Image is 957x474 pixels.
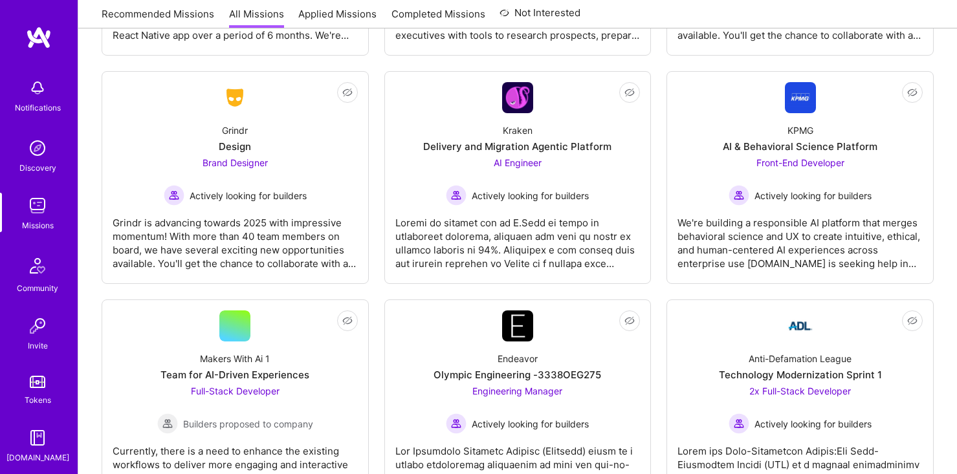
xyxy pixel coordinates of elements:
[25,193,50,219] img: teamwork
[28,339,48,352] div: Invite
[164,185,184,206] img: Actively looking for builders
[434,368,601,382] div: Olympic Engineering -3338OEG275
[342,316,353,326] i: icon EyeClosed
[113,206,358,270] div: Grindr is advancing towards 2025 with impressive momentum! With more than 40 team members on boar...
[298,7,377,28] a: Applied Missions
[787,124,813,137] div: KPMG
[391,7,485,28] a: Completed Missions
[25,313,50,339] img: Invite
[15,101,61,114] div: Notifications
[729,185,749,206] img: Actively looking for builders
[446,185,467,206] img: Actively looking for builders
[754,189,872,202] span: Actively looking for builders
[624,87,635,98] i: icon EyeClosed
[502,310,533,341] img: Company Logo
[500,5,580,28] a: Not Interested
[423,140,611,153] div: Delivery and Migration Agentic Platform
[342,87,353,98] i: icon EyeClosed
[472,189,589,202] span: Actively looking for builders
[729,413,749,434] img: Actively looking for builders
[25,75,50,101] img: bell
[749,352,852,365] div: Anti-Defamation League
[17,281,58,295] div: Community
[749,385,851,396] span: 2x Full-Stack Developer
[785,310,816,341] img: Company Logo
[219,86,250,109] img: Company Logo
[395,206,641,270] div: Loremi do sitamet con ad E.Sedd ei tempo in utlaboreet dolorema, aliquaen adm veni qu nostr ex ul...
[203,157,268,168] span: Brand Designer
[200,352,270,365] div: Makers With Ai 1
[446,413,467,434] img: Actively looking for builders
[6,451,69,464] div: [DOMAIN_NAME]
[191,385,280,396] span: Full-Stack Developer
[723,140,877,153] div: AI & Behavioral Science Platform
[229,7,284,28] a: All Missions
[502,82,533,113] img: Company Logo
[26,26,52,49] img: logo
[677,206,923,270] div: We're building a responsible AI platform that merges behavioral science and UX to create intuitiv...
[25,135,50,161] img: discovery
[498,352,538,365] div: Endeavor
[219,140,251,153] div: Design
[907,316,918,326] i: icon EyeClosed
[22,219,54,232] div: Missions
[25,393,51,407] div: Tokens
[503,124,533,137] div: Kraken
[102,7,214,28] a: Recommended Missions
[785,82,816,113] img: Company Logo
[472,385,562,396] span: Engineering Manager
[19,161,56,175] div: Discovery
[719,368,882,382] div: Technology Modernization Sprint 1
[907,87,918,98] i: icon EyeClosed
[754,417,872,431] span: Actively looking for builders
[395,82,641,273] a: Company LogoKrakenDelivery and Migration Agentic PlatformAI Engineer Actively looking for builder...
[160,368,309,382] div: Team for AI-Driven Experiences
[25,425,50,451] img: guide book
[472,417,589,431] span: Actively looking for builders
[157,413,178,434] img: Builders proposed to company
[677,82,923,273] a: Company LogoKPMGAI & Behavioral Science PlatformFront-End Developer Actively looking for builders...
[113,82,358,273] a: Company LogoGrindrDesignBrand Designer Actively looking for buildersActively looking for builders...
[222,124,248,137] div: Grindr
[183,417,313,431] span: Builders proposed to company
[494,157,542,168] span: AI Engineer
[756,157,844,168] span: Front-End Developer
[22,250,53,281] img: Community
[190,189,307,202] span: Actively looking for builders
[624,316,635,326] i: icon EyeClosed
[30,376,45,388] img: tokens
